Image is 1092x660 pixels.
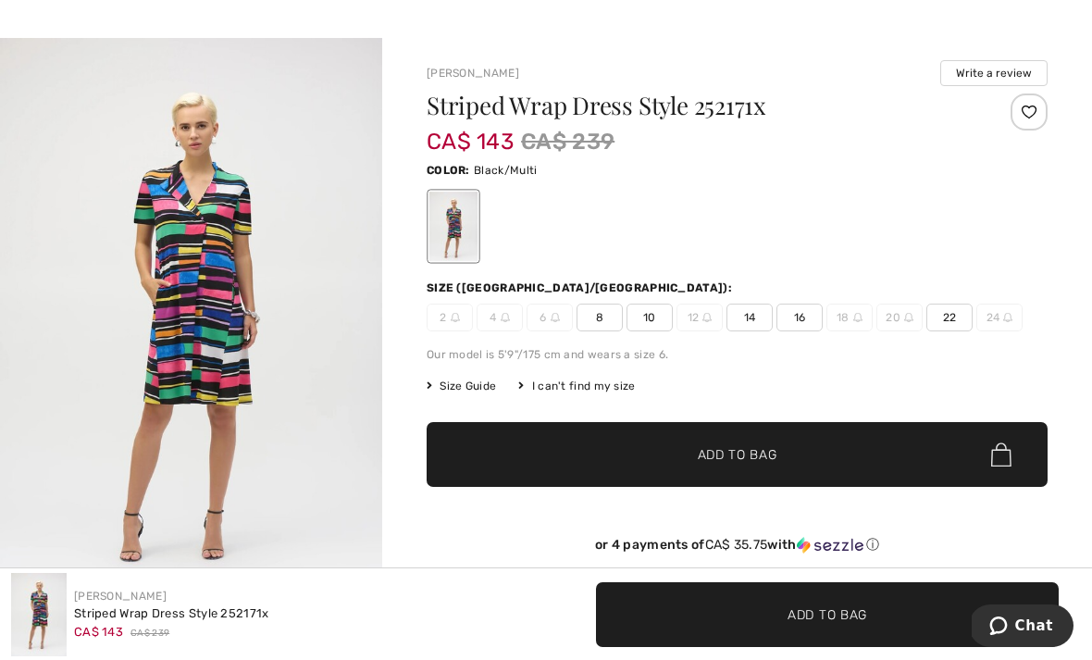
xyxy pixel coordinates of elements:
span: 12 [676,304,723,331]
div: I can't find my size [518,378,635,394]
img: ring-m.svg [551,313,560,322]
span: CA$ 239 [130,627,169,641]
span: 20 [876,304,923,331]
span: CA$ 239 [521,125,614,158]
span: Black/Multi [474,164,537,177]
span: 16 [776,304,823,331]
span: CA$ 35.75 [705,537,768,553]
a: [PERSON_NAME] [427,67,519,80]
h1: Striped Wrap Dress Style 252171x [427,93,944,118]
img: ring-m.svg [853,313,862,322]
span: 22 [926,304,973,331]
div: Our model is 5'9"/175 cm and wears a size 6. [427,346,1048,363]
span: 2 [427,304,473,331]
span: 4 [477,304,523,331]
span: 14 [726,304,773,331]
span: CA$ 143 [427,110,514,155]
span: CA$ 143 [74,625,123,639]
div: or 4 payments ofCA$ 35.75withSezzle Click to learn more about Sezzle [427,537,1048,560]
button: Write a review [940,60,1048,86]
img: Bag.svg [991,442,1011,467]
span: Size Guide [427,378,496,394]
img: ring-m.svg [1003,313,1012,322]
div: Size ([GEOGRAPHIC_DATA]/[GEOGRAPHIC_DATA]): [427,280,736,296]
img: Sezzle [797,537,863,554]
span: Add to Bag [788,604,867,624]
iframe: Opens a widget where you can chat to one of our agents [972,604,1073,651]
span: Add to Bag [698,445,777,465]
span: 24 [976,304,1023,331]
div: or 4 payments of with [427,537,1048,554]
span: 10 [627,304,673,331]
img: ring-m.svg [451,313,460,322]
button: Add to Bag [596,582,1059,647]
div: Black/Multi [429,192,478,261]
img: ring-m.svg [904,313,913,322]
a: [PERSON_NAME] [74,590,167,603]
span: 8 [577,304,623,331]
img: ring-m.svg [702,313,712,322]
img: Striped Wrap Dress Style 252171X [11,573,67,656]
button: Add to Bag [427,422,1048,487]
span: 18 [826,304,873,331]
span: 6 [527,304,573,331]
span: Color: [427,164,470,177]
img: ring-m.svg [501,313,510,322]
div: Striped Wrap Dress Style 252171x [74,604,269,623]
